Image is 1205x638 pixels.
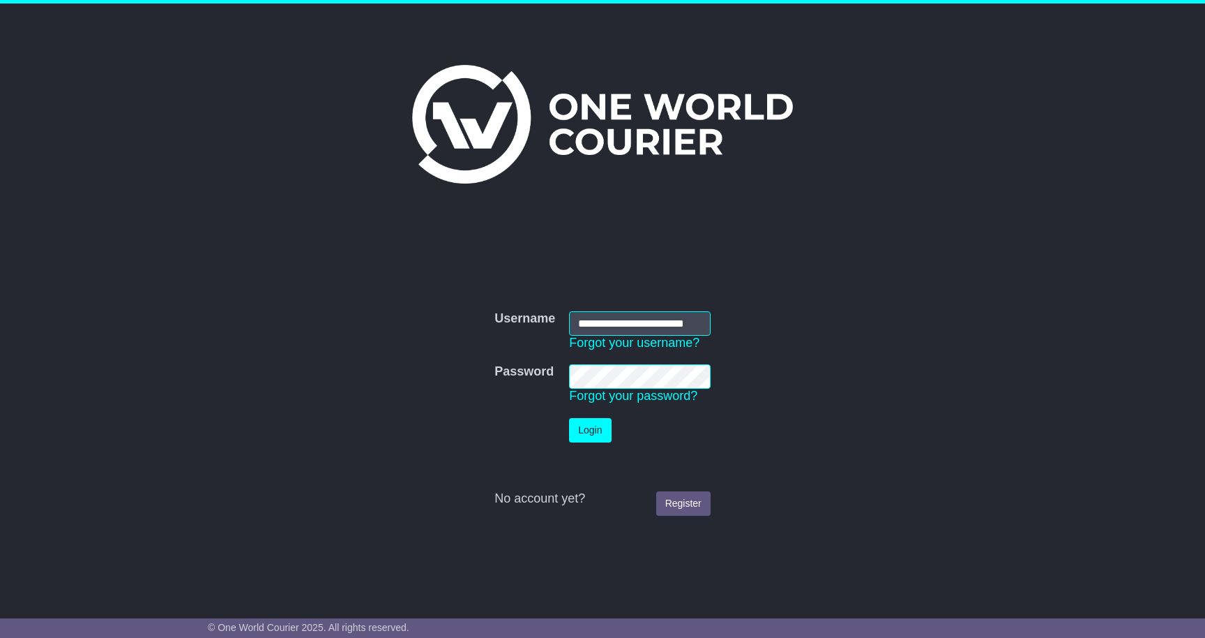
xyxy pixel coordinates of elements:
span: © One World Courier 2025. All rights reserved. [208,622,409,633]
a: Forgot your username? [569,336,699,350]
a: Register [656,491,711,516]
label: Username [494,311,555,327]
a: Forgot your password? [569,389,697,403]
img: One World [412,65,793,184]
div: No account yet? [494,491,711,507]
label: Password [494,364,554,380]
button: Login [569,418,611,443]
